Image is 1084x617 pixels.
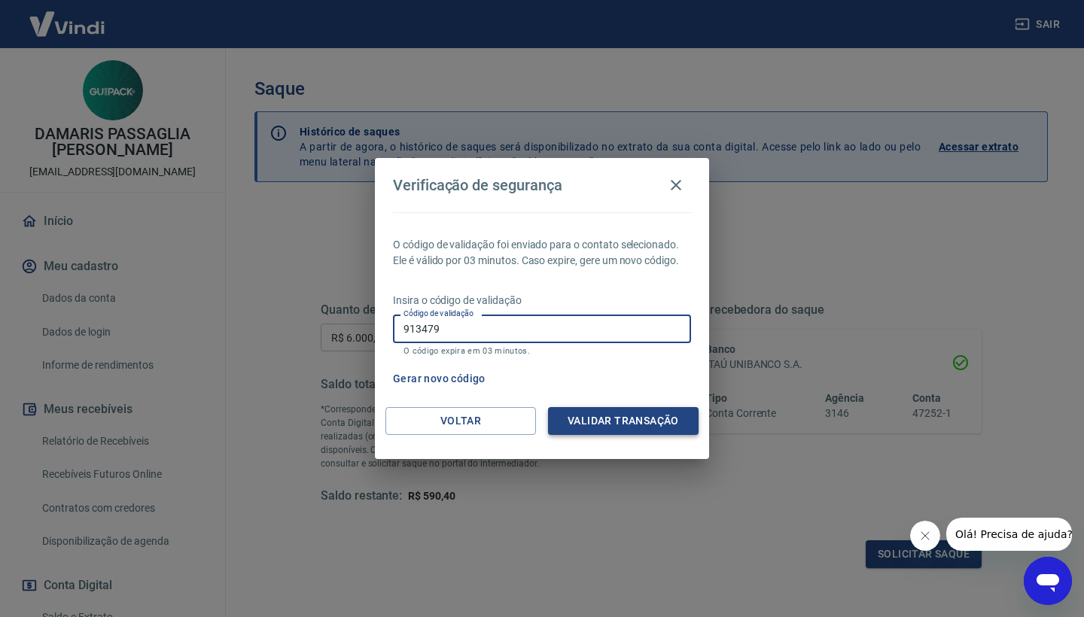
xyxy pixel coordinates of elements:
h4: Verificação de segurança [393,176,562,194]
button: Gerar novo código [387,365,492,393]
p: Insira o código de validação [393,293,691,308]
label: Código de validação [403,308,473,319]
iframe: Botão para abrir a janela de mensagens [1024,557,1072,605]
p: O código de validação foi enviado para o contato selecionado. Ele é válido por 03 minutos. Caso e... [393,237,691,269]
button: Validar transação [548,407,699,435]
iframe: Mensagem da empresa [946,518,1072,551]
span: Olá! Precisa de ajuda? [9,11,126,23]
iframe: Fechar mensagem [910,521,940,551]
p: O código expira em 03 minutos. [403,346,681,356]
button: Voltar [385,407,536,435]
